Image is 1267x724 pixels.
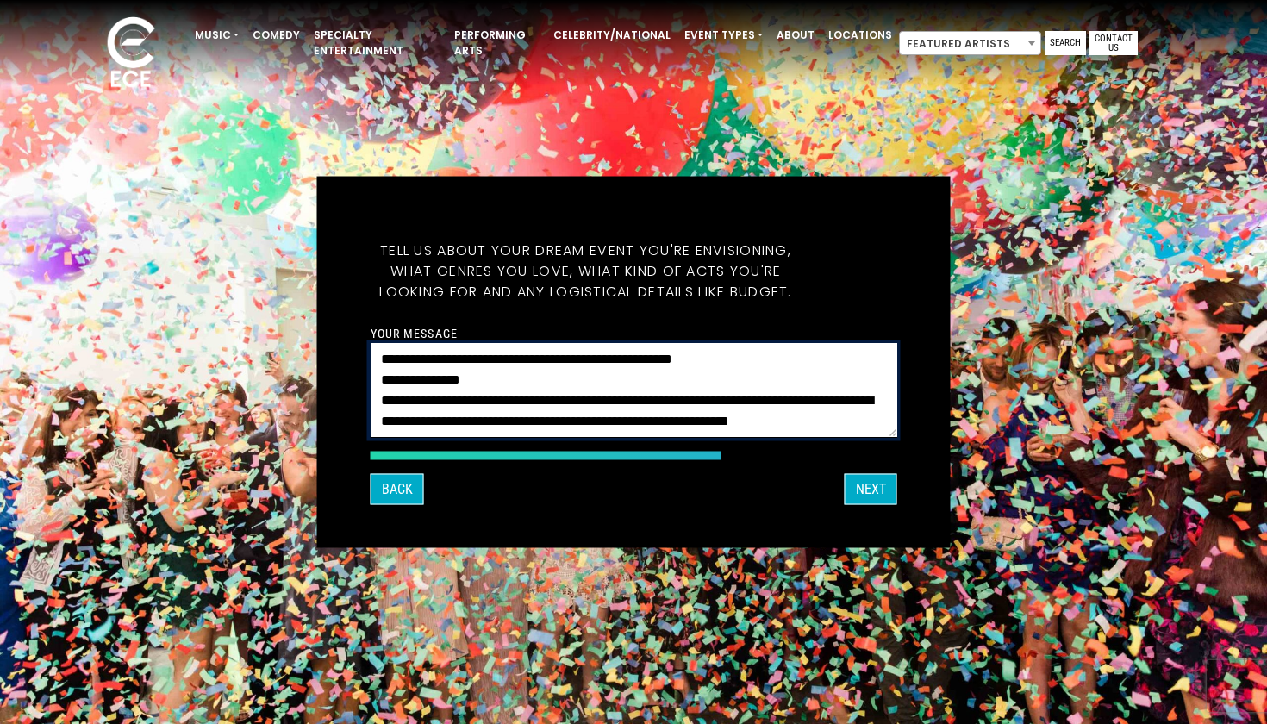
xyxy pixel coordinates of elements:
[770,21,821,50] a: About
[371,474,424,505] button: Back
[371,220,802,323] h5: Tell us about your dream event you're envisioning, what genres you love, what kind of acts you're...
[188,21,246,50] a: Music
[371,326,458,341] label: Your message
[546,21,677,50] a: Celebrity/National
[821,21,899,50] a: Locations
[1045,31,1086,55] a: Search
[1089,31,1138,55] a: Contact Us
[307,21,447,66] a: Specialty Entertainment
[88,12,174,96] img: ece_new_logo_whitev2-1.png
[900,32,1040,56] span: Featured Artists
[899,31,1041,55] span: Featured Artists
[246,21,307,50] a: Comedy
[677,21,770,50] a: Event Types
[447,21,546,66] a: Performing Arts
[845,474,897,505] button: Next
